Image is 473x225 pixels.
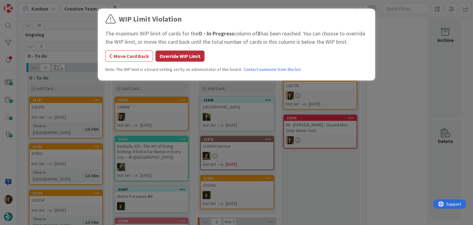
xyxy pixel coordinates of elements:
[198,30,234,37] b: O - In Progress
[257,30,261,37] b: 3
[105,66,368,73] div: Note: The WIP limit is a board setting set by an administrator of this board.
[13,1,28,8] span: Support
[119,14,182,25] div: WIP Limit Violation
[105,51,153,62] button: Move Card Back
[244,66,301,73] a: Contact someone from this list.
[156,51,204,62] button: Override WIP Limit
[105,29,368,46] div: The maximum WIP limit of cards for the column of has been reached. You can choose to override the...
